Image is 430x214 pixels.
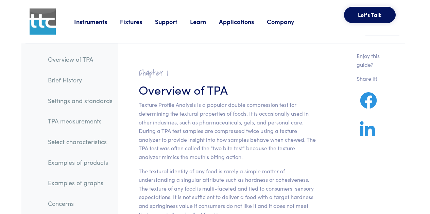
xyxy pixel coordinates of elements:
p: Share it! [357,74,389,83]
a: Select characteristics [42,134,118,150]
h2: Chapter I [139,68,316,78]
a: Instruments [74,17,120,26]
a: Company [267,17,307,26]
a: Brief History [42,72,118,88]
a: Applications [219,17,267,26]
h3: Overview of TPA [139,81,316,98]
a: Fixtures [120,17,155,26]
a: Support [155,17,190,26]
p: Enjoy this guide? [357,52,389,69]
a: Examples of graphs [42,175,118,191]
p: Texture Profile Analysis is a popular double compression test for determining the textural proper... [139,100,316,161]
a: Overview of TPA [42,52,118,67]
img: ttc_logo_1x1_v1.0.png [30,8,56,35]
a: Share on LinkedIn [357,129,378,138]
button: Let's Talk [344,7,396,23]
a: Examples of products [42,155,118,170]
a: TPA measurements [42,113,118,129]
a: Learn [190,17,219,26]
a: Settings and standards [42,93,118,109]
a: Concerns [42,196,118,211]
